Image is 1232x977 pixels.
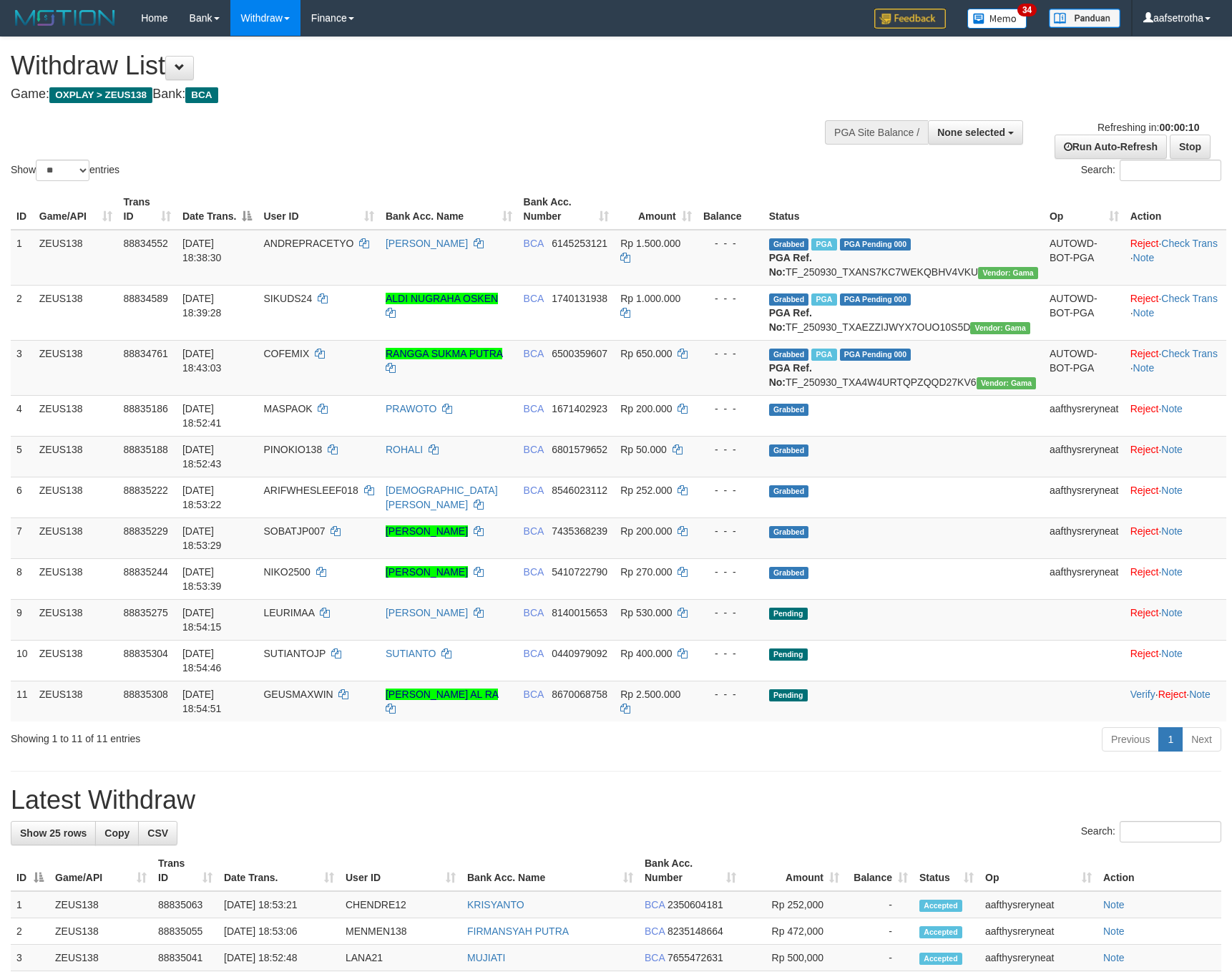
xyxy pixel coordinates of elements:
span: Pending [769,648,808,661]
div: - - - [703,291,758,306]
span: Grabbed [769,526,809,538]
td: · [1125,477,1226,517]
td: · [1125,517,1226,558]
a: Reject [1130,293,1159,304]
strong: 00:00:10 [1159,122,1199,133]
span: Vendor URL: https://trx31.1velocity.biz [977,377,1037,389]
span: [DATE] 18:53:22 [182,485,222,510]
div: - - - [703,346,758,361]
td: ZEUS138 [34,340,118,395]
span: Copy [104,827,129,839]
a: [PERSON_NAME] AL RA [386,689,498,700]
button: None selected [928,120,1023,145]
label: Search: [1081,160,1221,181]
h1: Latest Withdraw [11,786,1221,815]
a: RANGGA SUKMA PUTRA [386,348,502,359]
span: Grabbed [769,404,809,416]
a: MUJIATI [467,952,505,963]
a: Note [1161,403,1183,414]
td: Rp 252,000 [742,891,845,918]
span: Copy 7435368239 to clipboard [552,525,607,537]
a: Note [1161,444,1183,455]
th: Amount: activate to sort column ascending [742,850,845,891]
th: Status: activate to sort column ascending [914,850,979,891]
span: PGA Pending [840,238,911,251]
div: - - - [703,402,758,416]
span: [DATE] 18:52:41 [182,403,222,429]
td: ZEUS138 [34,395,118,436]
td: 7 [11,517,34,558]
span: Vendor URL: https://trx31.1velocity.biz [970,322,1030,334]
span: Vendor URL: https://trx31.1velocity.biz [978,267,1038,279]
h1: Withdraw List [11,52,807,80]
a: ALDI NUGRAHA OSKEN [386,293,498,304]
input: Search: [1120,821,1221,842]
th: ID: activate to sort column descending [11,850,49,891]
td: ZEUS138 [34,681,118,721]
td: 3 [11,340,34,395]
td: ZEUS138 [34,517,118,558]
a: Reject [1130,403,1159,414]
span: Rp 2.500.000 [620,689,680,700]
span: BCA [524,444,544,455]
a: Next [1182,727,1221,752]
td: 88835063 [152,891,218,918]
select: Showentries [36,160,89,181]
a: Note [1103,952,1125,963]
span: Rp 1.500.000 [620,238,680,249]
td: - [845,918,914,945]
div: - - - [703,483,758,497]
span: 88835188 [124,444,168,455]
td: 10 [11,640,34,681]
th: Balance: activate to sort column ascending [845,850,914,891]
span: Copy 2350604181 to clipboard [668,899,723,910]
span: BCA [524,403,544,414]
td: 6 [11,477,34,517]
td: · [1125,558,1226,599]
td: · · [1125,285,1226,340]
div: - - - [703,646,758,661]
a: 1 [1158,727,1183,752]
span: Copy 8235148664 to clipboard [668,925,723,937]
span: BCA [524,525,544,537]
span: COFEMIX [263,348,309,359]
span: 88835229 [124,525,168,537]
b: PGA Ref. No: [769,307,812,333]
span: [DATE] 18:54:15 [182,607,222,633]
span: SIKUDS24 [263,293,312,304]
td: 4 [11,395,34,436]
span: [DATE] 18:39:28 [182,293,222,319]
img: MOTION_logo.png [11,7,119,29]
span: Copy 1740131938 to clipboard [552,293,607,304]
a: Note [1133,362,1155,374]
th: ID [11,189,34,230]
span: Grabbed [769,567,809,579]
span: [DATE] 18:54:51 [182,689,222,714]
td: - [845,945,914,971]
span: BCA [524,293,544,304]
span: [DATE] 18:53:29 [182,525,222,551]
div: - - - [703,524,758,538]
td: AUTOWD-BOT-PGA [1044,230,1125,286]
td: 11 [11,681,34,721]
th: Bank Acc. Number: activate to sort column ascending [518,189,615,230]
span: PGA Pending [840,349,911,361]
span: ANDREPRACETYO [263,238,353,249]
th: Status [763,189,1044,230]
td: · · [1125,340,1226,395]
span: Rp 1.000.000 [620,293,680,304]
label: Search: [1081,821,1221,842]
td: ZEUS138 [34,477,118,517]
span: [DATE] 18:54:46 [182,648,222,674]
a: ROHALI [386,444,423,455]
span: PINOKIO138 [263,444,322,455]
div: PGA Site Balance / [825,120,928,145]
span: Show 25 rows [20,827,87,839]
a: Reject [1130,238,1159,249]
span: Rp 252.000 [620,485,672,496]
span: Rp 200.000 [620,525,672,537]
span: 88835308 [124,689,168,700]
td: TF_250930_TXANS7KC7WEKQBHV4VKU [763,230,1044,286]
span: Grabbed [769,444,809,457]
td: · [1125,640,1226,681]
